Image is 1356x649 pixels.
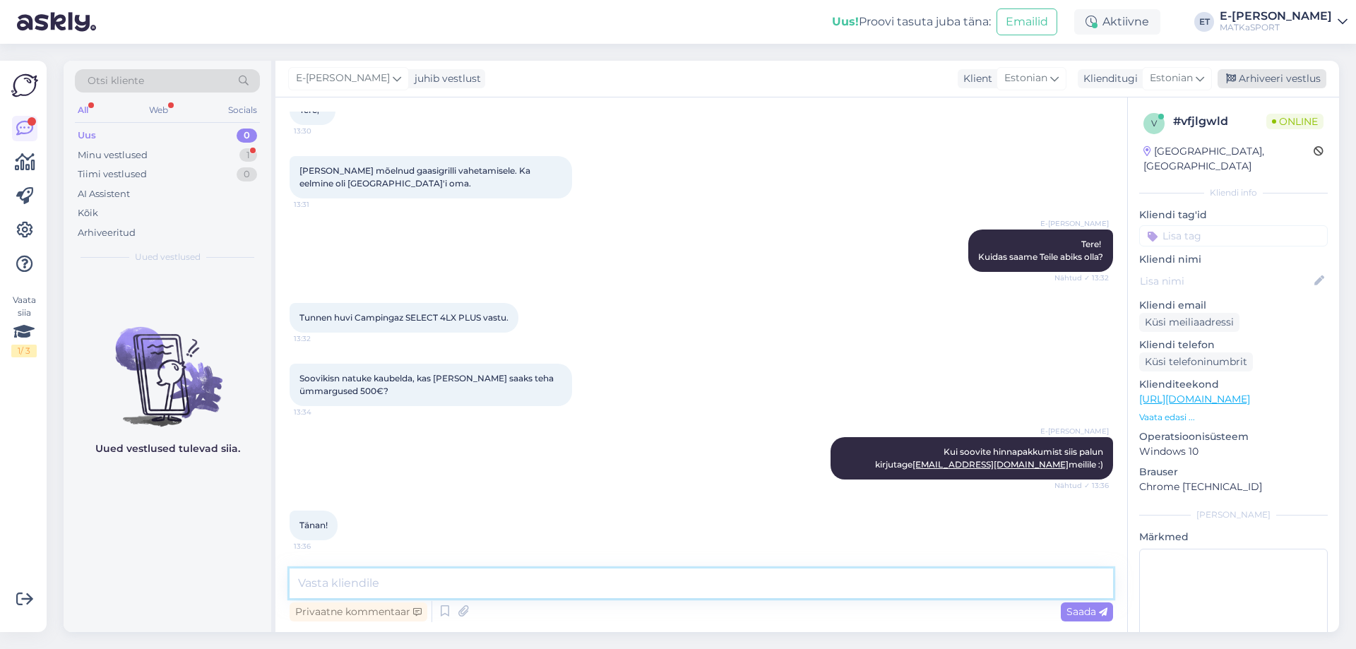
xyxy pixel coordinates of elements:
div: 1 [239,148,257,162]
input: Lisa nimi [1140,273,1312,289]
a: [EMAIL_ADDRESS][DOMAIN_NAME] [912,459,1069,470]
button: Emailid [997,8,1057,35]
div: Tiimi vestlused [78,167,147,181]
div: Aktiivne [1074,9,1160,35]
p: Kliendi email [1139,298,1328,313]
span: Online [1266,114,1324,129]
div: Klient [958,71,992,86]
span: Uued vestlused [135,251,201,263]
div: Socials [225,101,260,119]
div: 0 [237,167,257,181]
div: AI Assistent [78,187,130,201]
span: Nähtud ✓ 13:32 [1054,273,1109,283]
span: Kui soovite hinnapakkumist siis palun kirjutage meilile :) [875,446,1105,470]
div: All [75,101,91,119]
p: Windows 10 [1139,444,1328,459]
p: Brauser [1139,465,1328,480]
div: Kõik [78,206,98,220]
img: Askly Logo [11,72,38,99]
p: Kliendi nimi [1139,252,1328,267]
input: Lisa tag [1139,225,1328,246]
div: Minu vestlused [78,148,148,162]
div: Kliendi info [1139,186,1328,199]
span: 13:34 [294,407,347,417]
span: 13:30 [294,126,347,136]
span: Otsi kliente [88,73,144,88]
span: E-[PERSON_NAME] [1040,426,1109,436]
p: Märkmed [1139,530,1328,544]
div: Klienditugi [1078,71,1138,86]
span: E-[PERSON_NAME] [1040,218,1109,229]
span: 13:32 [294,333,347,344]
div: # vfjlgwld [1173,113,1266,130]
span: Tänan! [299,520,328,530]
div: Proovi tasuta juba täna: [832,13,991,30]
div: E-[PERSON_NAME] [1220,11,1332,22]
a: [URL][DOMAIN_NAME] [1139,393,1250,405]
span: Tunnen huvi Campingaz SELECT 4LX PLUS vastu. [299,312,509,323]
p: Uued vestlused tulevad siia. [95,441,240,456]
div: 0 [237,129,257,143]
div: [GEOGRAPHIC_DATA], [GEOGRAPHIC_DATA] [1143,144,1314,174]
a: E-[PERSON_NAME]MATKaSPORT [1220,11,1348,33]
p: Kliendi telefon [1139,338,1328,352]
span: 13:36 [294,541,347,552]
div: [PERSON_NAME] [1139,508,1328,521]
span: Saada [1066,605,1107,618]
div: Vaata siia [11,294,37,357]
p: Klienditeekond [1139,377,1328,392]
p: Kliendi tag'id [1139,208,1328,222]
span: v [1151,118,1157,129]
p: Vaata edasi ... [1139,411,1328,424]
div: 1 / 3 [11,345,37,357]
div: Küsi telefoninumbrit [1139,352,1253,371]
span: Estonian [1004,71,1047,86]
span: [PERSON_NAME] mõelnud gaasigrilli vahetamisele. Ka eelmine oli [GEOGRAPHIC_DATA]'i oma. [299,165,533,189]
p: Chrome [TECHNICAL_ID] [1139,480,1328,494]
div: Privaatne kommentaar [290,602,427,621]
p: Operatsioonisüsteem [1139,429,1328,444]
div: Arhiveeritud [78,226,136,240]
span: 13:31 [294,199,347,210]
div: Web [146,101,171,119]
div: juhib vestlust [409,71,481,86]
img: No chats [64,302,271,429]
div: Küsi meiliaadressi [1139,313,1239,332]
div: ET [1194,12,1214,32]
span: Nähtud ✓ 13:36 [1054,480,1109,491]
div: Arhiveeri vestlus [1218,69,1326,88]
b: Uus! [832,15,859,28]
div: MATKaSPORT [1220,22,1332,33]
span: E-[PERSON_NAME] [296,71,390,86]
div: Uus [78,129,96,143]
span: Soovikisn natuke kaubelda, kas [PERSON_NAME] saaks teha ümmargused 500€? [299,373,556,396]
span: Estonian [1150,71,1193,86]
